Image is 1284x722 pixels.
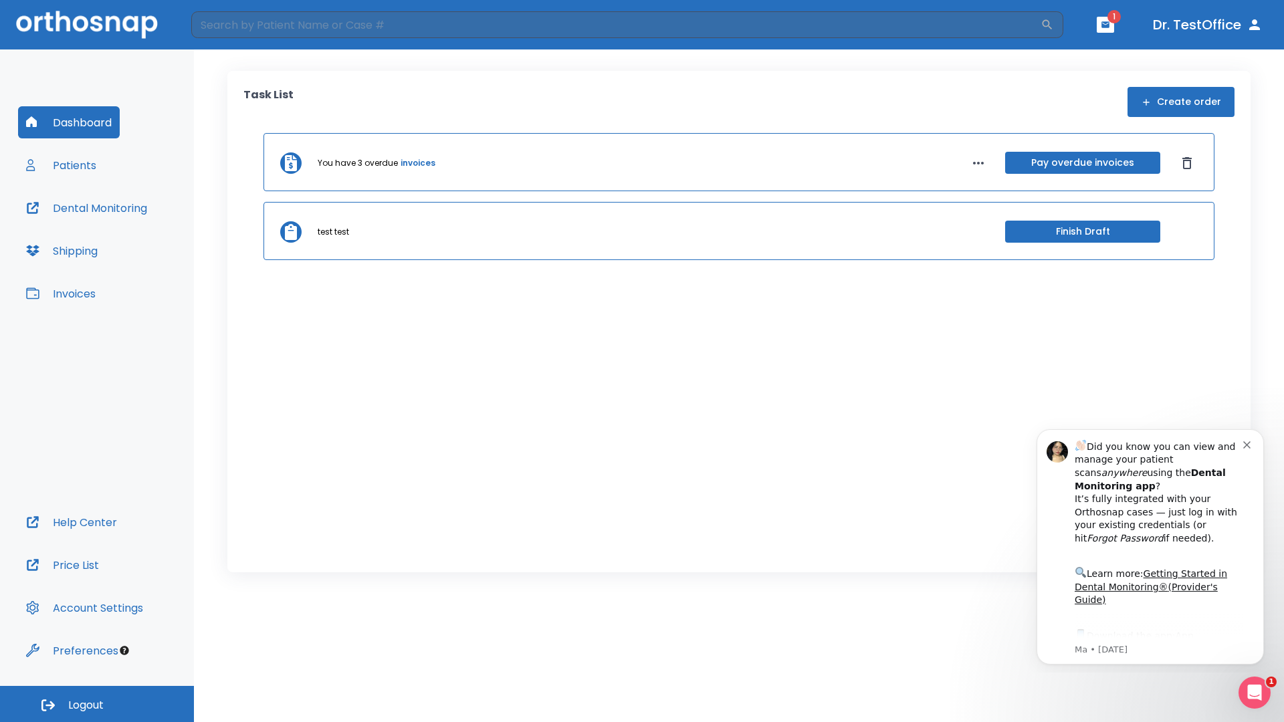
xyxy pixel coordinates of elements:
[18,277,104,310] button: Invoices
[58,213,177,237] a: App Store
[18,149,104,181] button: Patients
[401,157,435,169] a: invoices
[1176,152,1198,174] button: Dismiss
[18,549,107,581] button: Price List
[1266,677,1277,687] span: 1
[243,87,294,117] p: Task List
[1128,87,1235,117] button: Create order
[318,157,398,169] p: You have 3 overdue
[1148,13,1268,37] button: Dr. TestOffice
[1005,221,1160,243] button: Finish Draft
[68,698,104,713] span: Logout
[118,644,130,656] div: Tooltip anchor
[1016,417,1284,673] iframe: Intercom notifications message
[16,11,158,38] img: Orthosnap
[1107,10,1121,23] span: 1
[18,592,151,624] button: Account Settings
[1005,152,1160,174] button: Pay overdue invoices
[227,21,237,31] button: Dismiss notification
[18,106,120,138] button: Dashboard
[318,226,349,238] p: test test
[18,235,106,267] button: Shipping
[18,192,155,224] button: Dental Monitoring
[1239,677,1271,709] iframe: Intercom live chat
[58,227,227,239] p: Message from Ma, sent 5w ago
[18,634,126,667] button: Preferences
[58,210,227,278] div: Download the app: | ​ Let us know if you need help getting started!
[18,506,125,538] button: Help Center
[191,11,1041,38] input: Search by Patient Name or Case #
